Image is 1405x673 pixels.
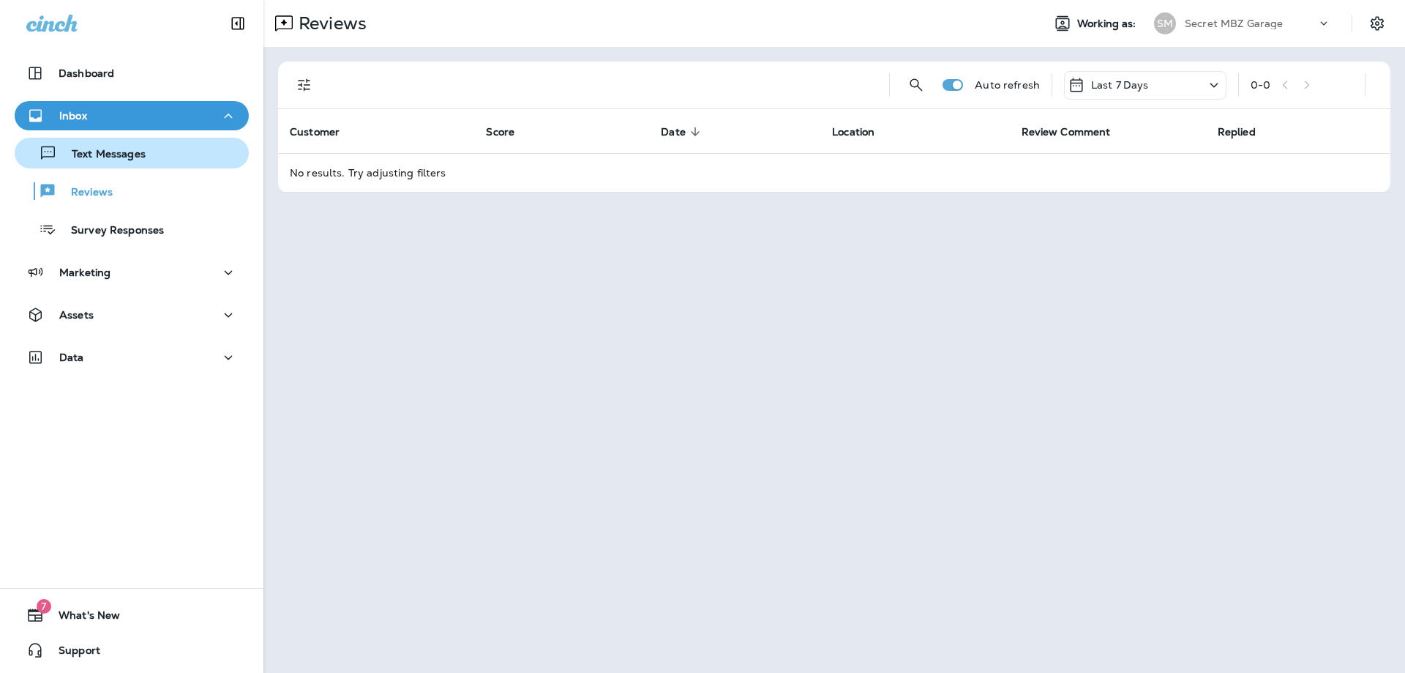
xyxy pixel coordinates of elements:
p: Reviews [293,12,367,34]
button: 7What's New [15,601,249,630]
span: Review Comment [1022,126,1111,138]
div: SM [1154,12,1176,34]
button: Search Reviews [902,70,931,100]
span: Replied [1218,125,1275,138]
button: Collapse Sidebar [217,9,258,38]
button: Text Messages [15,138,249,168]
p: Text Messages [57,148,146,162]
td: No results. Try adjusting filters [278,153,1390,192]
button: Settings [1364,10,1390,37]
span: Working as: [1077,18,1139,30]
span: Location [832,126,874,138]
button: Assets [15,300,249,330]
span: Customer [290,126,340,138]
p: Secret MBZ Garage [1185,18,1283,29]
span: Review Comment [1022,125,1130,138]
span: What's New [44,609,120,627]
button: Reviews [15,176,249,207]
span: Support [44,644,100,662]
p: Inbox [59,110,87,122]
button: Data [15,343,249,372]
span: Score [486,126,514,138]
p: Auto refresh [975,79,1040,91]
p: Dashboard [59,67,114,79]
button: Dashboard [15,59,249,88]
span: Replied [1218,126,1256,138]
p: Assets [59,309,94,321]
span: Location [832,125,893,138]
button: Inbox [15,101,249,130]
p: Data [59,352,84,363]
p: Reviews [56,186,113,200]
span: 7 [37,599,51,614]
span: Customer [290,125,359,138]
span: Date [661,125,705,138]
button: Filters [290,70,319,100]
span: Score [486,125,533,138]
div: 0 - 0 [1251,79,1270,91]
span: Date [661,126,686,138]
button: Marketing [15,258,249,287]
button: Survey Responses [15,214,249,245]
p: Marketing [59,267,110,278]
button: Support [15,636,249,665]
p: Last 7 Days [1091,79,1149,91]
p: Survey Responses [56,224,164,238]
